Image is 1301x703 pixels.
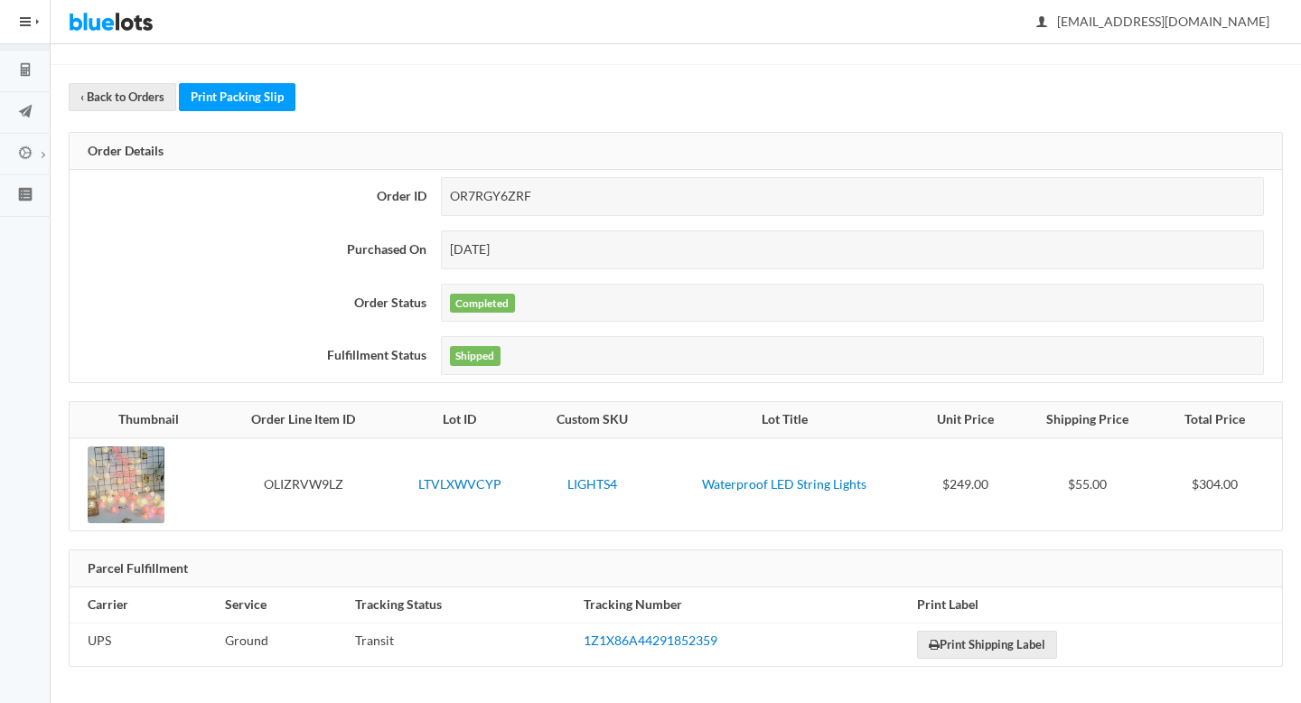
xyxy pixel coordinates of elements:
a: Print Packing Slip [179,83,295,111]
th: Order Status [70,277,434,330]
label: Shipped [450,346,501,366]
span: [EMAIL_ADDRESS][DOMAIN_NAME] [1037,14,1269,29]
th: Service [218,587,348,623]
th: Unit Price [914,402,1017,438]
th: Fulfillment Status [70,329,434,382]
td: $304.00 [1157,438,1282,530]
th: Lot ID [389,402,531,438]
a: Waterproof LED String Lights [702,476,866,492]
th: Shipping Price [1017,402,1157,438]
div: Order Details [70,133,1282,171]
a: 1Z1X86A44291852359 [584,633,717,648]
th: Order ID [70,170,434,223]
a: LTVLXWVCYP [418,476,501,492]
th: Order Line Item ID [218,402,389,438]
div: [DATE] [441,230,1264,269]
td: $55.00 [1017,438,1157,530]
td: Transit [348,623,576,666]
td: UPS [70,623,218,666]
th: Carrier [70,587,218,623]
th: Thumbnail [70,402,218,438]
a: Print Shipping Label [917,631,1057,659]
th: Lot Title [655,402,914,438]
td: OLIZRVW9LZ [218,438,389,530]
td: Ground [218,623,348,666]
th: Purchased On [70,223,434,277]
th: Tracking Number [576,587,910,623]
ion-icon: person [1033,14,1051,32]
th: Tracking Status [348,587,576,623]
a: ‹ Back to Orders [69,83,176,111]
th: Print Label [910,587,1282,623]
td: $249.00 [914,438,1017,530]
a: LIGHTS4 [567,476,617,492]
div: Parcel Fulfillment [70,550,1282,588]
label: Completed [450,294,515,314]
div: OR7RGY6ZRF [441,177,1264,216]
th: Total Price [1157,402,1282,438]
th: Custom SKU [530,402,655,438]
